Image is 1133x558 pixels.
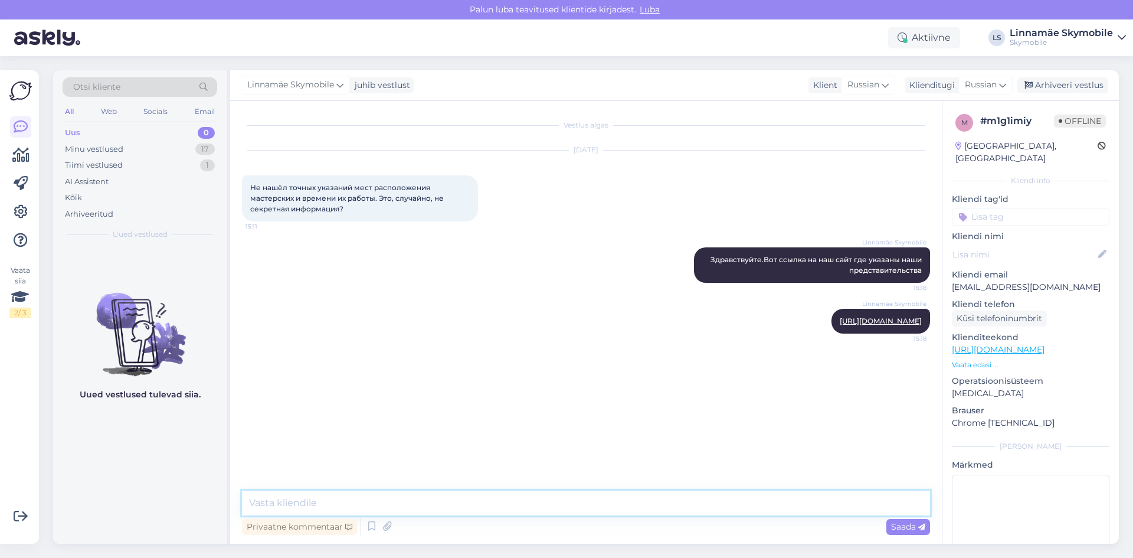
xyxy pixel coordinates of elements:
[65,159,123,171] div: Tiimi vestlused
[862,238,926,247] span: Linnamäe Skymobile
[952,360,1109,370] p: Vaata edasi ...
[952,404,1109,417] p: Brauser
[965,79,997,92] span: Russian
[350,79,410,92] div: juhib vestlust
[200,159,215,171] div: 1
[242,519,357,535] div: Privaatne kommentaar
[952,417,1109,429] p: Chrome [TECHNICAL_ID]
[247,79,334,92] span: Linnamäe Skymobile
[808,79,837,92] div: Klient
[882,283,926,292] span: 15:18
[1010,38,1113,47] div: Skymobile
[1010,28,1113,38] div: Linnamäe Skymobile
[988,30,1005,46] div: LS
[65,143,123,155] div: Minu vestlused
[65,192,82,204] div: Kõik
[113,229,168,240] span: Uued vestlused
[952,459,1109,471] p: Märkmed
[65,176,109,188] div: AI Assistent
[952,298,1109,311] p: Kliendi telefon
[636,4,663,15] span: Luba
[1010,28,1126,47] a: Linnamäe SkymobileSkymobile
[961,118,968,127] span: m
[65,127,80,139] div: Uus
[952,311,1047,327] div: Küsi telefoninumbrit
[1017,77,1108,93] div: Arhiveeri vestlus
[245,222,290,231] span: 15:11
[99,104,119,119] div: Web
[952,269,1109,281] p: Kliendi email
[9,308,31,318] div: 2 / 3
[9,80,32,102] img: Askly Logo
[882,334,926,343] span: 15:18
[63,104,76,119] div: All
[141,104,170,119] div: Socials
[862,299,926,308] span: Linnamäe Skymobile
[952,331,1109,344] p: Klienditeekond
[952,344,1044,355] a: [URL][DOMAIN_NAME]
[952,248,1096,261] input: Lisa nimi
[242,145,930,155] div: [DATE]
[847,79,879,92] span: Russian
[952,208,1109,226] input: Lisa tag
[198,127,215,139] div: 0
[905,79,955,92] div: Klienditugi
[80,389,201,401] p: Uued vestlused tulevad siia.
[952,193,1109,205] p: Kliendi tag'id
[952,230,1109,243] p: Kliendi nimi
[888,27,960,48] div: Aktiivne
[65,208,113,220] div: Arhiveeritud
[952,375,1109,387] p: Operatsioonisüsteem
[980,114,1054,128] div: # m1g1imiy
[53,272,227,378] img: No chats
[955,140,1098,165] div: [GEOGRAPHIC_DATA], [GEOGRAPHIC_DATA]
[710,255,924,275] span: Здравствуйте.Вот ссылка на наш сайт где указаны наши представительства
[192,104,217,119] div: Email
[1054,115,1106,128] span: Offline
[891,521,925,532] span: Saada
[195,143,215,155] div: 17
[242,120,930,130] div: Vestlus algas
[952,175,1109,186] div: Kliendi info
[952,387,1109,400] p: [MEDICAL_DATA]
[952,441,1109,452] div: [PERSON_NAME]
[840,316,922,325] a: [URL][DOMAIN_NAME]
[9,265,31,318] div: Vaata siia
[250,183,446,213] span: Не нашёл точных указаний мест расположения мастерских и времени их работы. Это, случайно, не секр...
[73,81,120,93] span: Otsi kliente
[952,281,1109,293] p: [EMAIL_ADDRESS][DOMAIN_NAME]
